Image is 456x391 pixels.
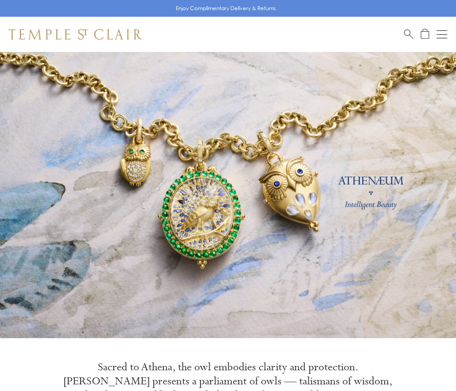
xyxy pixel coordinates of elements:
a: Search [404,29,413,40]
img: Temple St. Clair [9,29,142,40]
a: Open Shopping Bag [421,29,429,40]
p: Enjoy Complimentary Delivery & Returns [176,4,276,13]
button: Open navigation [437,29,447,40]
